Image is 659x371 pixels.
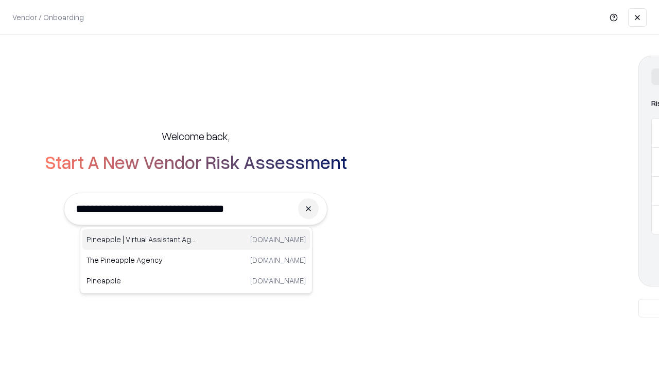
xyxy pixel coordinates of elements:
[86,275,196,286] p: Pineapple
[162,129,230,143] h5: Welcome back,
[12,12,84,23] p: Vendor / Onboarding
[250,234,306,245] p: [DOMAIN_NAME]
[250,255,306,265] p: [DOMAIN_NAME]
[86,234,196,245] p: Pineapple | Virtual Assistant Agency
[250,275,306,286] p: [DOMAIN_NAME]
[80,227,313,294] div: Suggestions
[86,255,196,265] p: The Pineapple Agency
[45,151,347,172] h2: Start A New Vendor Risk Assessment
